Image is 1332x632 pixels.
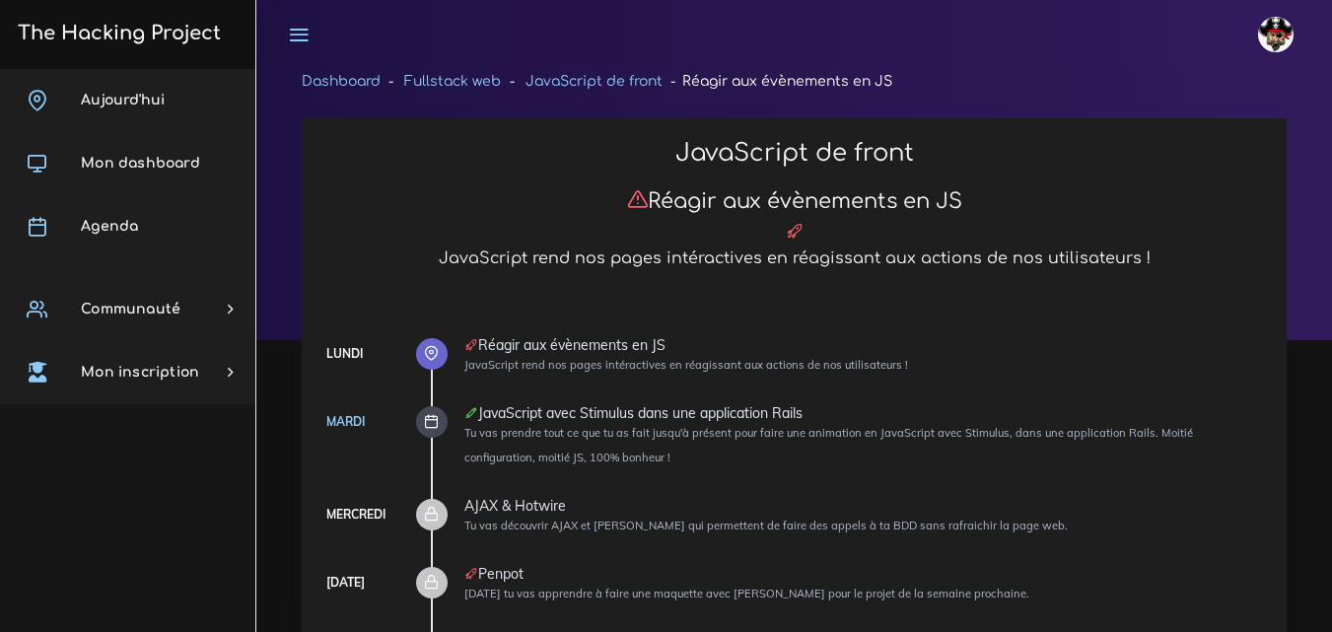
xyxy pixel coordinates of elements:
[81,365,199,380] span: Mon inscription
[326,414,365,429] a: Mardi
[81,219,138,234] span: Agenda
[322,249,1266,268] h5: JavaScript rend nos pages intéractives en réagissant aux actions de nos utilisateurs !
[81,302,180,316] span: Communauté
[464,358,908,372] small: JavaScript rend nos pages intéractives en réagissant aux actions de nos utilisateurs !
[464,406,478,420] i: Corrections cette journée là
[464,587,1029,600] small: [DATE] tu vas apprendre à faire une maquette avec [PERSON_NAME] pour le projet de la semaine proc...
[81,156,200,171] span: Mon dashboard
[81,93,165,107] span: Aujourd'hui
[464,567,1266,581] div: Penpot
[12,23,221,44] h3: The Hacking Project
[1258,17,1294,52] img: avatar
[663,69,892,94] li: Réagir aux évènements en JS
[326,343,363,365] div: Lundi
[627,188,648,209] i: Attention : nous n'avons pas encore reçu ton projet aujourd'hui. N'oublie pas de le soumettre en ...
[464,338,1266,352] div: Réagir aux évènements en JS
[526,74,663,89] a: JavaScript de front
[326,504,386,526] div: Mercredi
[464,519,1068,532] small: Tu vas découvrir AJAX et [PERSON_NAME] qui permettent de faire des appels à ta BDD sans rafraichi...
[464,499,1266,513] div: AJAX & Hotwire
[322,139,1266,168] h2: JavaScript de front
[404,74,501,89] a: Fullstack web
[464,406,1266,420] div: JavaScript avec Stimulus dans une application Rails
[464,567,478,581] i: Projet à rendre ce jour-là
[464,338,478,352] i: Projet à rendre ce jour-là
[322,188,1266,214] h3: Réagir aux évènements en JS
[786,222,804,240] i: Projet à rendre ce jour-là
[464,426,1193,464] small: Tu vas prendre tout ce que tu as fait jusqu'à présent pour faire une animation en JavaScript avec...
[326,572,365,594] div: [DATE]
[302,74,381,89] a: Dashboard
